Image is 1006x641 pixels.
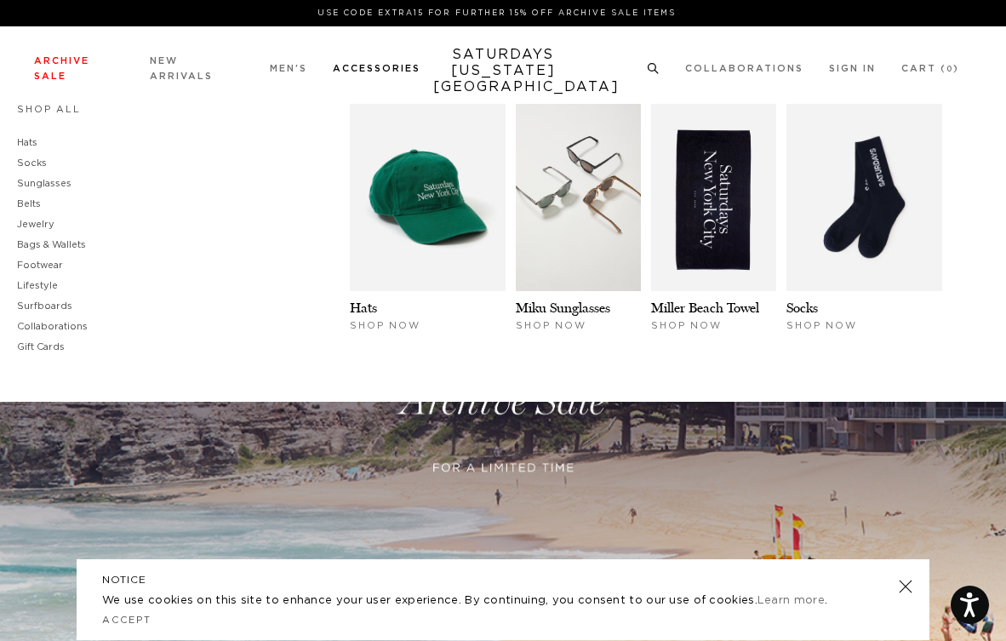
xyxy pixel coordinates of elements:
a: Shop All [17,105,81,114]
a: Men's [270,64,307,73]
p: Use Code EXTRA15 for Further 15% Off Archive Sale Items [41,7,952,20]
a: Accessories [333,64,420,73]
a: Hats [350,300,377,316]
a: Collaborations [685,64,803,73]
a: Footwear [17,260,63,270]
a: Socks [17,158,47,168]
a: SATURDAYS[US_STATE][GEOGRAPHIC_DATA] [433,47,574,95]
a: Collaborations [17,322,88,331]
a: Accept [102,615,151,625]
a: Sign In [829,64,876,73]
a: Hats [17,138,37,147]
a: Belts [17,199,41,209]
a: Miller Beach Towel [651,300,759,316]
a: Surfboards [17,301,72,311]
a: Learn more [757,595,825,606]
a: Archive Sale [34,56,89,81]
a: Gift Cards [17,342,65,352]
a: New Arrivals [150,56,213,81]
a: Bags & Wallets [17,240,86,249]
a: Sunglasses [17,179,71,188]
p: We use cookies on this site to enhance your user experience. By continuing, you consent to our us... [102,592,843,610]
span: Shop Now [786,321,857,330]
small: 0 [946,66,953,73]
a: Socks [786,300,818,316]
span: Shop Now [350,321,420,330]
h5: NOTICE [102,572,904,587]
a: Lifestyle [17,281,58,290]
a: Jewelry [17,220,54,229]
a: Miku Sunglasses [516,300,610,316]
a: Cart (0) [901,64,959,73]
